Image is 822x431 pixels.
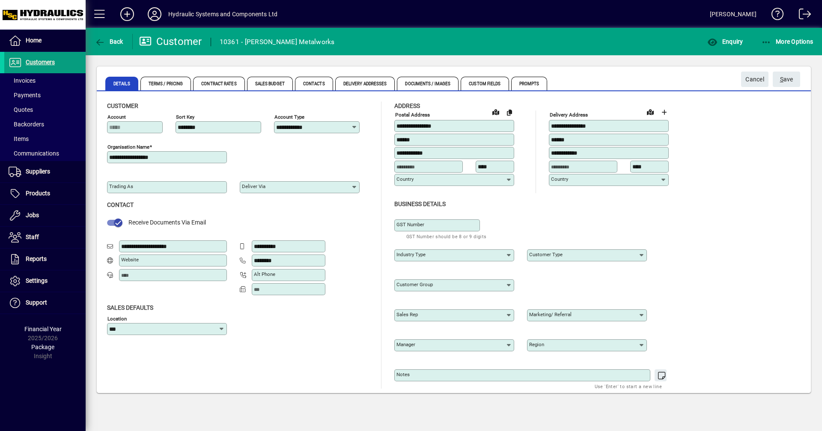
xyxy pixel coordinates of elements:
a: Settings [4,270,86,292]
span: Back [95,38,123,45]
a: View on map [489,105,503,119]
span: Delivery Addresses [335,77,395,90]
mat-label: Trading as [109,183,133,189]
span: Contacts [295,77,333,90]
div: Hydraulic Systems and Components Ltd [168,7,277,21]
a: Products [4,183,86,204]
button: Add [113,6,141,22]
a: Communications [4,146,86,161]
span: Backorders [9,121,44,128]
span: Cancel [745,72,764,87]
mat-label: Deliver via [242,183,265,189]
mat-label: Notes [396,371,410,377]
span: Sales defaults [107,304,153,311]
span: Financial Year [24,326,62,332]
span: Custom Fields [461,77,509,90]
mat-label: Manager [396,341,415,347]
button: Enquiry [705,34,745,49]
span: Home [26,37,42,44]
div: Customer [139,35,202,48]
span: Communications [9,150,59,157]
span: Terms / Pricing [140,77,191,90]
button: Back [92,34,125,49]
button: Cancel [741,72,768,87]
span: Details [105,77,138,90]
span: Invoices [9,77,36,84]
span: S [780,76,783,83]
div: [PERSON_NAME] [710,7,756,21]
mat-label: Industry type [396,251,426,257]
mat-label: Account [107,114,126,120]
span: Suppliers [26,168,50,175]
span: Jobs [26,212,39,218]
mat-label: GST Number [396,221,424,227]
span: Quotes [9,106,33,113]
mat-label: Country [396,176,414,182]
button: Copy to Delivery address [503,105,516,119]
span: Staff [26,233,39,240]
a: Backorders [4,117,86,132]
span: Sales Budget [247,77,293,90]
span: Receive Documents Via Email [128,219,206,226]
span: More Options [761,38,813,45]
a: Reports [4,248,86,270]
mat-label: Organisation name [107,144,149,150]
span: Contract Rates [193,77,244,90]
span: Enquiry [707,38,743,45]
mat-label: Website [121,257,139,263]
mat-label: Customer group [396,281,433,287]
mat-hint: GST Number should be 8 or 9 digits [406,231,487,241]
span: Address [394,102,420,109]
span: Business details [394,201,446,207]
mat-label: Region [529,341,544,347]
a: Home [4,30,86,51]
span: Items [9,135,29,142]
mat-label: Country [551,176,568,182]
span: Settings [26,277,48,284]
span: Prompts [511,77,548,90]
span: Support [26,299,47,306]
span: Contact [107,201,134,208]
a: Suppliers [4,161,86,183]
a: Staff [4,227,86,248]
mat-label: Marketing/ Referral [529,311,572,317]
span: Customers [26,59,55,66]
button: Profile [141,6,168,22]
button: Save [773,72,800,87]
span: Reports [26,255,47,262]
a: Items [4,132,86,146]
mat-label: Alt Phone [254,271,275,277]
span: Payments [9,92,41,99]
a: View on map [643,105,657,119]
a: Support [4,292,86,314]
span: Documents / Images [397,77,459,90]
a: Knowledge Base [765,2,784,30]
mat-label: Sales rep [396,311,418,317]
mat-label: Sort key [176,114,194,120]
mat-label: Location [107,315,127,321]
button: Choose address [657,105,671,119]
div: 10361 - [PERSON_NAME] Metalworks [220,35,335,49]
mat-hint: Use 'Enter' to start a new line [595,381,662,391]
button: More Options [759,34,816,49]
a: Logout [792,2,811,30]
a: Payments [4,88,86,102]
a: Invoices [4,73,86,88]
a: Quotes [4,102,86,117]
span: Package [31,344,54,350]
span: ave [780,72,793,87]
span: Customer [107,102,138,109]
mat-label: Customer type [529,251,563,257]
app-page-header-button: Back [86,34,133,49]
span: Products [26,190,50,197]
mat-label: Account Type [274,114,304,120]
a: Jobs [4,205,86,226]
